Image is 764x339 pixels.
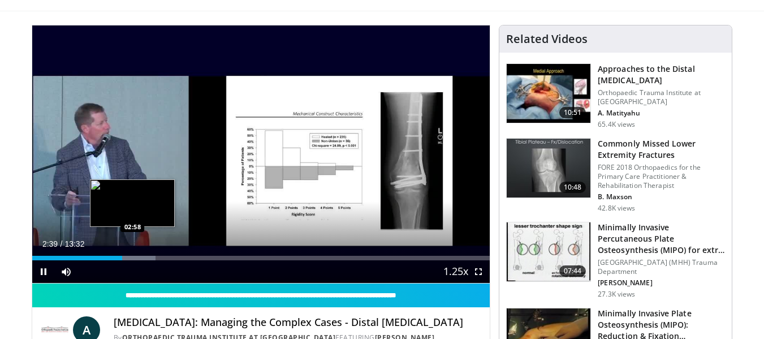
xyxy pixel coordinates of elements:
img: image.jpeg [90,179,175,227]
h3: Approaches to the Distal [MEDICAL_DATA] [598,63,725,86]
h3: Minimally Invasive Percutaneous Plate Osteosynthesis (MIPO) for extr… [598,222,725,256]
video-js: Video Player [32,25,490,284]
span: 07:44 [559,265,586,277]
p: 42.8K views [598,204,635,213]
p: Orthopaedic Trauma Institute at [GEOGRAPHIC_DATA] [598,88,725,106]
button: Mute [55,260,77,283]
span: 10:51 [559,107,586,118]
span: / [61,239,63,248]
img: 4aa379b6-386c-4fb5-93ee-de5617843a87.150x105_q85_crop-smart_upscale.jpg [507,139,590,198]
button: Pause [32,260,55,283]
p: B. Maxson [598,192,725,201]
span: 10:48 [559,182,586,193]
h4: [MEDICAL_DATA]: Managing the Complex Cases - Distal [MEDICAL_DATA] [114,316,481,329]
a: 07:44 Minimally Invasive Percutaneous Plate Osteosynthesis (MIPO) for extr… [GEOGRAPHIC_DATA] (MH... [506,222,725,299]
button: Fullscreen [467,260,490,283]
img: d5ySKFN8UhyXrjO34xMDoxOjBrO-I4W8_9.150x105_q85_crop-smart_upscale.jpg [507,64,590,123]
div: Progress Bar [32,256,490,260]
button: Playback Rate [444,260,467,283]
p: A. Matityahu [598,109,725,118]
p: [PERSON_NAME] [598,278,725,287]
p: FORE 2018 Orthopaedics for the Primary Care Practitioner & Rehabilitation Therapist [598,163,725,190]
span: 13:32 [64,239,84,248]
p: [GEOGRAPHIC_DATA] (MHH) Trauma Department [598,258,725,276]
a: 10:48 Commonly Missed Lower Extremity Fractures FORE 2018 Orthopaedics for the Primary Care Pract... [506,138,725,213]
a: 10:51 Approaches to the Distal [MEDICAL_DATA] Orthopaedic Trauma Institute at [GEOGRAPHIC_DATA] A... [506,63,725,129]
p: 65.4K views [598,120,635,129]
img: fylOjp5pkC-GA4Zn4xMDoxOjBrO-I4W8_9.150x105_q85_crop-smart_upscale.jpg [507,222,590,281]
h3: Commonly Missed Lower Extremity Fractures [598,138,725,161]
span: 2:39 [42,239,58,248]
p: 27.3K views [598,290,635,299]
h4: Related Videos [506,32,588,46]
